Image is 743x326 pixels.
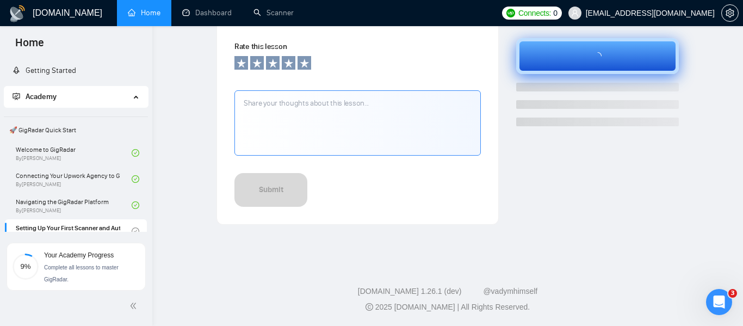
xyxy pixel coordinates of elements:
a: Navigating the GigRadar PlatformBy[PERSON_NAME] [16,193,132,217]
a: Setting Up Your First Scanner and Auto-Bidder [16,219,132,243]
span: check-circle [132,227,139,235]
span: check-circle [132,175,139,183]
li: Getting Started [4,60,148,82]
span: 9% [13,263,39,270]
span: copyright [366,303,373,311]
a: Connecting Your Upwork Agency to GigRadarBy[PERSON_NAME] [16,167,132,191]
span: 0 [553,7,558,19]
span: loading [589,52,606,60]
a: setting [721,9,739,17]
iframe: Intercom live chat [706,289,732,315]
span: Your Academy Progress [44,251,114,259]
a: rocketGetting Started [13,66,76,75]
span: setting [722,9,738,17]
span: Complete all lessons to master GigRadar. [44,265,119,282]
span: 3 [728,289,737,298]
a: searchScanner [253,8,294,17]
button: Submit [234,173,307,207]
span: user [571,9,579,17]
span: 🚀 GigRadar Quick Start [5,119,147,141]
a: homeHome [128,8,160,17]
a: @vadymhimself [483,287,537,296]
img: logo [9,5,26,22]
button: setting [721,4,739,22]
span: Academy [13,92,57,101]
span: check-circle [132,149,139,157]
span: Home [7,35,53,58]
a: [DOMAIN_NAME] 1.26.1 (dev) [358,287,462,296]
span: check-circle [132,201,139,209]
button: loading [516,38,679,74]
span: fund-projection-screen [13,93,20,100]
a: Welcome to GigRadarBy[PERSON_NAME] [16,141,132,165]
div: 2025 [DOMAIN_NAME] | All Rights Reserved. [161,302,734,313]
span: Connects: [518,7,551,19]
a: dashboardDashboard [182,8,232,17]
span: double-left [129,300,140,311]
span: Rate this lesson [234,42,287,51]
span: Academy [26,92,57,101]
img: upwork-logo.png [506,9,515,17]
div: Submit [259,184,283,196]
